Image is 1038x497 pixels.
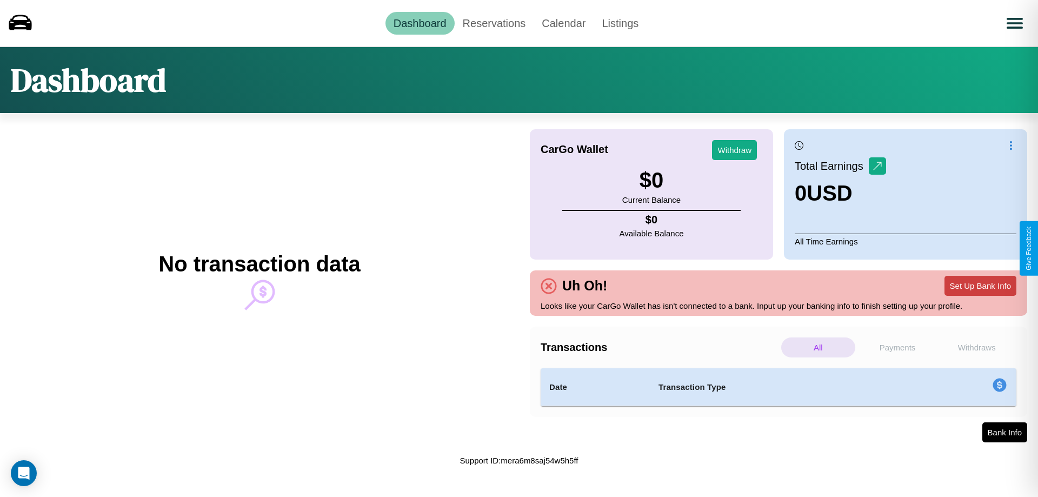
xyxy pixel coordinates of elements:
[795,156,869,176] p: Total Earnings
[594,12,647,35] a: Listings
[1000,8,1030,38] button: Open menu
[541,299,1016,313] p: Looks like your CarGo Wallet has isn't connected to a bank. Input up your banking info to finish ...
[658,381,904,394] h4: Transaction Type
[11,58,166,102] h1: Dashboard
[557,278,613,294] h4: Uh Oh!
[795,181,886,206] h3: 0 USD
[795,234,1016,249] p: All Time Earnings
[11,460,37,486] div: Open Intercom Messenger
[861,337,935,357] p: Payments
[781,337,855,357] p: All
[622,168,681,193] h3: $ 0
[940,337,1014,357] p: Withdraws
[712,140,757,160] button: Withdraw
[549,381,641,394] h4: Date
[455,12,534,35] a: Reservations
[385,12,455,35] a: Dashboard
[534,12,594,35] a: Calendar
[158,252,360,276] h2: No transaction data
[460,453,578,468] p: Support ID: mera6m8saj54w5h5ff
[541,368,1016,406] table: simple table
[620,214,684,226] h4: $ 0
[541,143,608,156] h4: CarGo Wallet
[982,422,1027,442] button: Bank Info
[541,341,778,354] h4: Transactions
[944,276,1016,296] button: Set Up Bank Info
[1025,227,1033,270] div: Give Feedback
[620,226,684,241] p: Available Balance
[622,193,681,207] p: Current Balance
